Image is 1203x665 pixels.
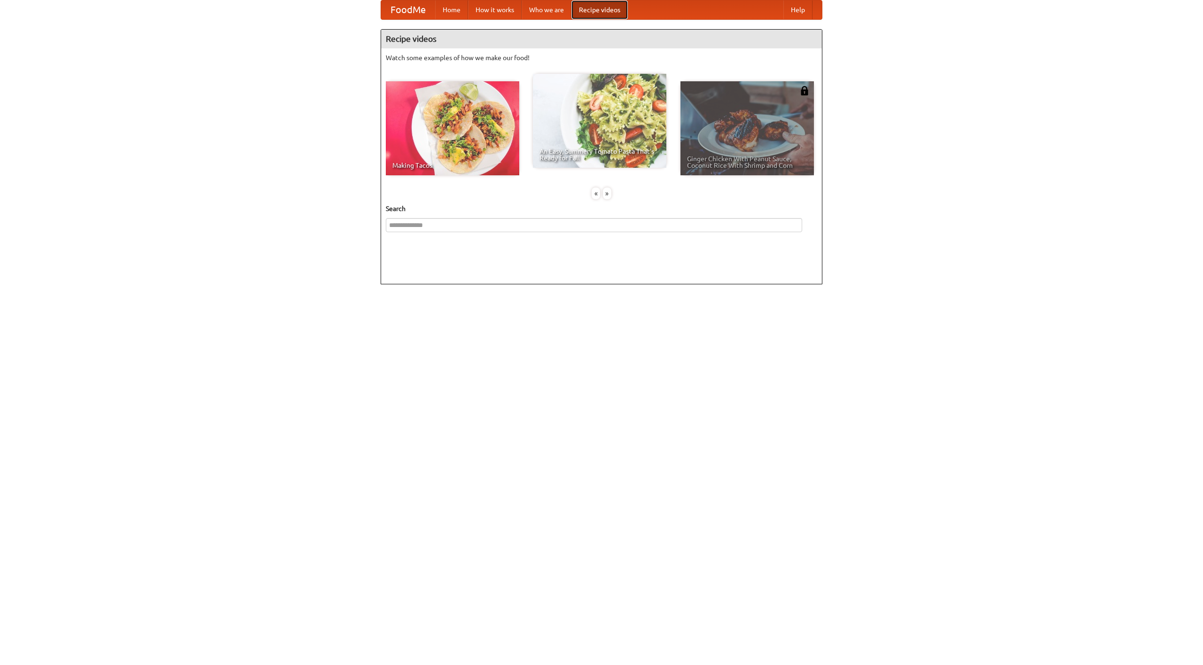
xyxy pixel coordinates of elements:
a: An Easy, Summery Tomato Pasta That's Ready for Fall [533,74,666,168]
a: Who we are [522,0,571,19]
span: Making Tacos [392,162,513,169]
div: » [603,188,611,199]
img: 483408.png [800,86,809,95]
p: Watch some examples of how we make our food! [386,53,817,63]
a: How it works [468,0,522,19]
h4: Recipe videos [381,30,822,48]
span: An Easy, Summery Tomato Pasta That's Ready for Fall [539,148,660,161]
a: Making Tacos [386,81,519,175]
a: Help [783,0,812,19]
a: FoodMe [381,0,435,19]
a: Home [435,0,468,19]
h5: Search [386,204,817,213]
a: Recipe videos [571,0,628,19]
div: « [592,188,600,199]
